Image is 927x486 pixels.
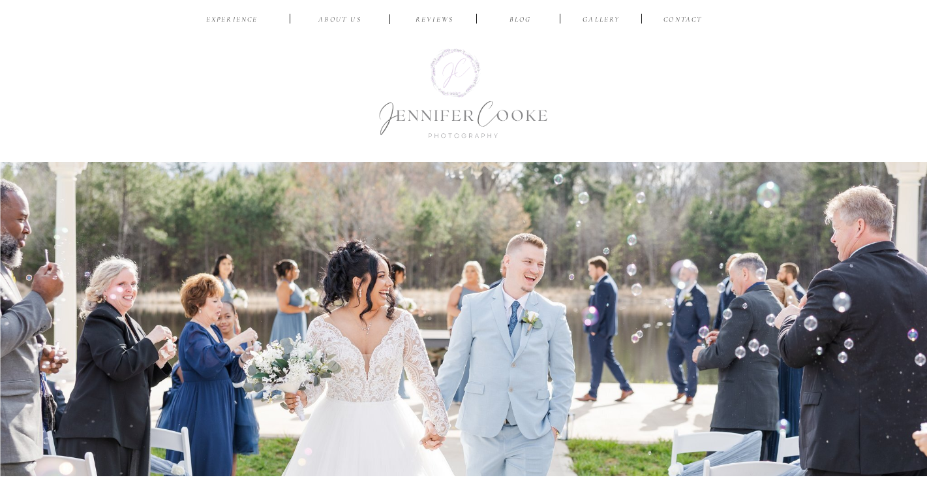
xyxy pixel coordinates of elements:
[661,14,705,27] a: CONTACT
[580,14,624,27] a: Gallery
[404,14,466,27] a: reviews
[202,14,263,27] a: EXPERIENCE
[309,14,371,27] a: ABOUT US
[500,14,541,27] a: BLOG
